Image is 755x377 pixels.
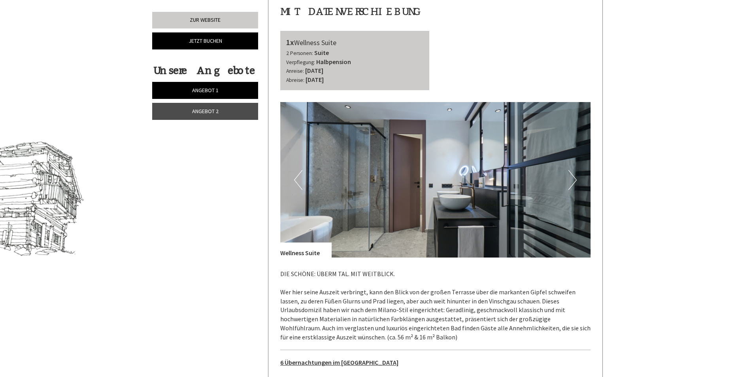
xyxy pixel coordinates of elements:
b: [DATE] [305,66,323,74]
img: image [280,102,591,258]
button: Previous [294,170,302,190]
span: Angebot 2 [192,108,219,115]
button: Next [568,170,577,190]
p: DIE SCHÖNE: ÜBERM TAL. MIT WEITBLICK. Wer hier seine Auszeit verbringt, kann den Blick von der gr... [280,269,591,342]
u: 6 Übernachtungen im [GEOGRAPHIC_DATA] [280,358,398,366]
b: 1x [286,37,294,47]
span: Angebot 1 [192,87,219,94]
b: Halbpension [316,58,351,66]
small: Abreise: [286,77,304,83]
small: 2 Personen: [286,50,313,57]
div: Wellness Suite [286,37,424,48]
div: Wellness Suite [280,242,332,258]
small: Anreise: [286,68,304,74]
b: Suite [314,49,329,57]
a: Jetzt buchen [152,32,258,49]
b: [DATE] [306,76,324,83]
div: Mit Datenverschiebung [280,4,421,19]
small: Verpflegung: [286,59,315,66]
div: Unsere Angebote [152,63,256,78]
a: Zur Website [152,12,258,28]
